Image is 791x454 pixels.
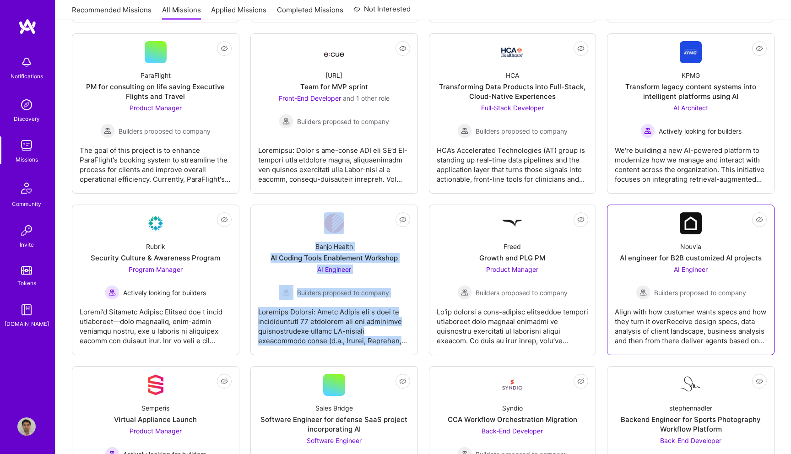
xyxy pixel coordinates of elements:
[21,266,32,275] img: tokens
[100,124,115,138] img: Builders proposed to company
[17,417,36,436] img: User Avatar
[669,403,712,413] div: stephennadler
[457,124,472,138] img: Builders proposed to company
[114,415,197,424] div: Virtual Appliance Launch
[353,4,411,20] a: Not Interested
[91,253,220,263] div: Security Culture & Awareness Program
[506,70,519,80] div: HCA
[343,94,390,102] span: and 1 other role
[324,212,344,234] img: Company Logo
[20,240,34,249] div: Invite
[501,212,523,234] img: Company Logo
[437,300,589,346] div: Lo'ip dolorsi a cons-adipisc elitseddoe tempori utlaboreet dolo magnaal enimadmi ve quisnostru ex...
[636,285,650,300] img: Builders proposed to company
[80,138,232,184] div: The goal of this project is to enhance ParaFlight's booking system to streamline the process for ...
[615,212,767,347] a: Company LogoNouviaAI engineer for B2B customized AI projectsAI Engineer Builders proposed to comp...
[756,378,763,385] i: icon EyeClosed
[80,41,232,186] a: ParaFlightPM for consulting on life saving Executive Flights and TravelProduct Manager Builders p...
[12,199,41,209] div: Community
[615,415,767,434] div: Backend Engineer for Sports Photography Workflow Platform
[11,71,43,81] div: Notifications
[258,212,410,347] a: Company LogoBanjo HealthAI Coding Tools Enablement WorkshopAI Engineer Builders proposed to compa...
[271,253,398,263] div: AI Coding Tools Enablement Workshop
[277,5,343,20] a: Completed Missions
[72,5,152,20] a: Recommended Missions
[15,417,38,436] a: User Avatar
[323,44,345,60] img: Company Logo
[501,374,523,396] img: Company Logo
[577,378,585,385] i: icon EyeClosed
[457,285,472,300] img: Builders proposed to company
[258,41,410,186] a: Company Logo[URL]Team for MVP sprintFront-End Developer and 1 other roleBuilders proposed to comp...
[682,70,700,80] div: KPMG
[141,70,171,80] div: ParaFlight
[141,403,169,413] div: Semperis
[145,374,167,396] img: Company Logo
[17,301,36,319] img: guide book
[279,285,293,300] img: Builders proposed to company
[659,126,742,136] span: Actively looking for builders
[17,222,36,240] img: Invite
[660,437,721,444] span: Back-End Developer
[16,177,38,199] img: Community
[615,41,767,186] a: Company LogoKPMGTransform legacy content systems into intelligent platforms using AIAI Architect ...
[482,427,543,435] span: Back-End Developer
[502,403,523,413] div: Syndio
[399,45,406,52] i: icon EyeClosed
[674,265,708,273] span: AI Engineer
[129,265,183,273] span: Program Manager
[221,216,228,223] i: icon EyeClosed
[481,104,544,112] span: Full-Stack Developer
[325,70,342,80] div: [URL]
[146,242,165,251] div: Rubrik
[615,138,767,184] div: We're building a new AI-powered platform to modernize how we manage and interact with content acr...
[17,278,36,288] div: Tokens
[279,114,293,129] img: Builders proposed to company
[300,82,368,92] div: Team for MVP sprint
[756,216,763,223] i: icon EyeClosed
[640,124,655,138] img: Actively looking for builders
[17,53,36,71] img: bell
[680,242,701,251] div: Nouvia
[504,242,521,251] div: Freed
[80,212,232,347] a: Company LogoRubrikSecurity Culture & Awareness ProgramProgram Manager Actively looking for builde...
[105,285,119,300] img: Actively looking for builders
[673,104,708,112] span: AI Architect
[615,82,767,101] div: Transform legacy content systems into intelligent platforms using AI
[437,41,589,186] a: Company LogoHCATransforming Data Products into Full-Stack, Cloud-Native ExperiencesFull-Stack Dev...
[479,253,545,263] div: Growth and PLG PM
[5,319,49,329] div: [DOMAIN_NAME]
[448,415,577,424] div: CCA Workflow Orchestration Migration
[123,288,206,297] span: Actively looking for builders
[577,45,585,52] i: icon EyeClosed
[437,212,589,347] a: Company LogoFreedGrowth and PLG PMProduct Manager Builders proposed to companyBuilders proposed t...
[501,48,523,57] img: Company Logo
[80,300,232,346] div: Loremi’d Sitametc Adipisc Elitsed doe t incid utlaboreet—dolo magnaaliq, enim-admin veniamqu nost...
[258,300,410,346] div: Loremips Dolorsi: Ametc Adipis eli s doei te incididuntutl 77 etdolorem ali eni adminimve quisnos...
[437,138,589,184] div: HCA’s Accelerated Technologies (AT) group is standing up real-time data pipelines and the applica...
[399,216,406,223] i: icon EyeClosed
[680,212,702,234] img: Company Logo
[119,126,211,136] span: Builders proposed to company
[297,117,389,126] span: Builders proposed to company
[211,5,266,20] a: Applied Missions
[162,5,201,20] a: All Missions
[680,375,702,395] img: Company Logo
[317,265,351,273] span: AI Engineer
[258,415,410,434] div: Software Engineer for defense SaaS project incorporating AI
[680,41,702,63] img: Company Logo
[17,96,36,114] img: discovery
[17,136,36,155] img: teamwork
[315,403,353,413] div: Sales Bridge
[620,253,762,263] div: AI engineer for B2B customized AI projects
[476,288,568,297] span: Builders proposed to company
[130,427,182,435] span: Product Manager
[130,104,182,112] span: Product Manager
[315,242,353,251] div: Banjo Health
[16,155,38,164] div: Missions
[297,288,389,297] span: Builders proposed to company
[18,18,37,35] img: logo
[258,138,410,184] div: Loremipsu: Dolor s ame-conse ADI eli SE’d EI-tempori utla etdolore magna, aliquaenimadm ven quisn...
[80,82,232,101] div: PM for consulting on life saving Executive Flights and Travel
[399,378,406,385] i: icon EyeClosed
